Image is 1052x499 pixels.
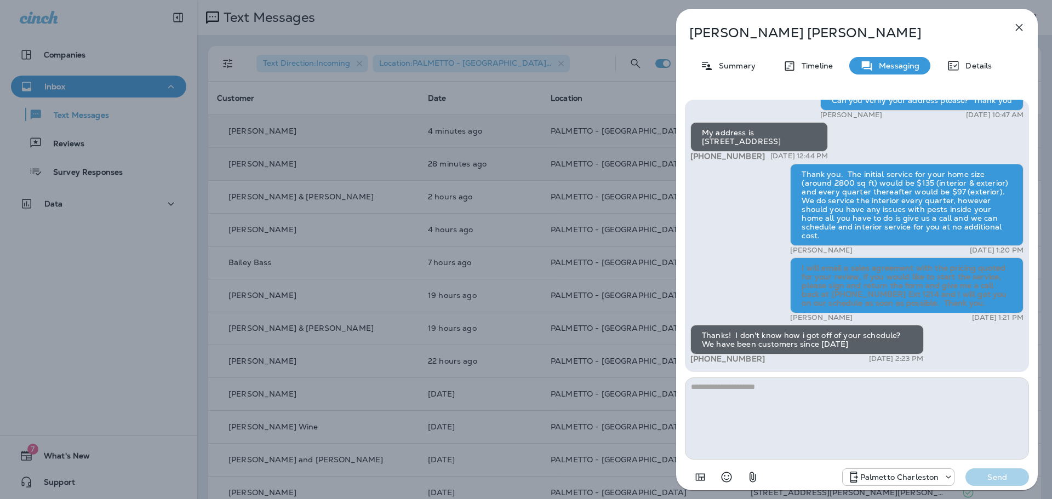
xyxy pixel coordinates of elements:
span: [PHONE_NUMBER] [690,354,765,364]
div: Thank you. The initial service for your home size (around 2800 sq ft) would be $135 (interior & e... [790,164,1024,246]
p: [DATE] 1:21 PM [972,313,1024,322]
p: Summary [713,61,756,70]
button: Select an emoji [716,466,737,488]
p: [PERSON_NAME] [790,246,853,255]
p: Details [960,61,992,70]
div: Thanks! I don't know how i got off of your schedule? We have been customers since [DATE] [690,325,924,354]
span: [PHONE_NUMBER] [690,151,765,161]
p: [PERSON_NAME] [790,313,853,322]
span: I will email a sales agreement with the pricing quoted for your review, if you would like to star... [802,263,1009,308]
p: [DATE] 1:20 PM [970,246,1024,255]
p: Messaging [873,61,919,70]
p: [DATE] 10:47 AM [966,111,1024,119]
div: Can you verify your address please? Thank you [820,90,1024,111]
div: My address is [STREET_ADDRESS] [690,122,828,152]
p: [PERSON_NAME] [820,111,883,119]
p: Timeline [796,61,833,70]
p: [DATE] 12:44 PM [770,152,828,160]
p: [DATE] 2:23 PM [869,354,924,363]
p: [PERSON_NAME] [PERSON_NAME] [689,25,988,41]
div: +1 (843) 277-8322 [843,471,954,484]
p: Palmetto Charleston [860,473,939,481]
button: Add in a premade template [689,466,711,488]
